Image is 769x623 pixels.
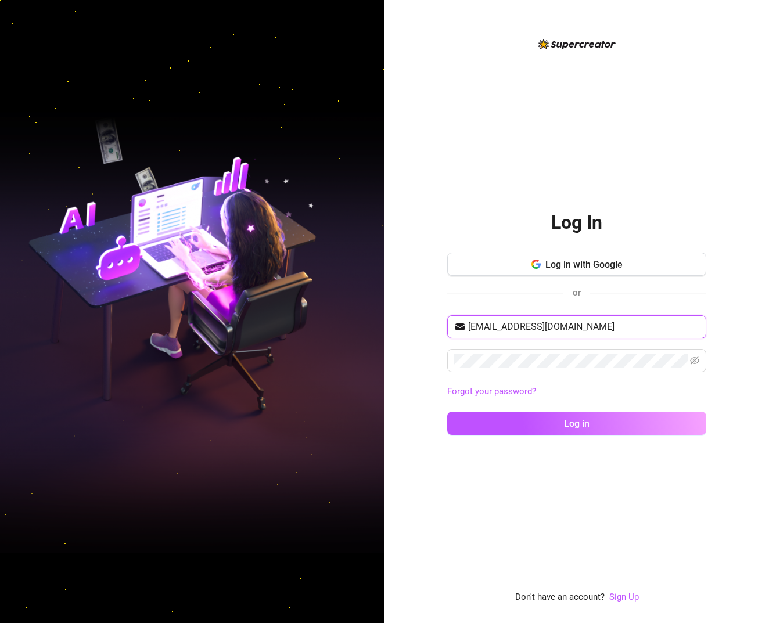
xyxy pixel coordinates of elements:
[690,356,699,365] span: eye-invisible
[468,320,699,334] input: Your email
[573,287,581,298] span: or
[447,253,706,276] button: Log in with Google
[564,418,590,429] span: Log in
[551,211,602,235] h2: Log In
[447,386,536,397] a: Forgot your password?
[447,385,706,399] a: Forgot your password?
[447,412,706,435] button: Log in
[538,39,616,49] img: logo-BBDzfeDw.svg
[609,590,639,604] a: Sign Up
[609,592,639,602] a: Sign Up
[515,590,605,604] span: Don't have an account?
[545,259,623,270] span: Log in with Google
